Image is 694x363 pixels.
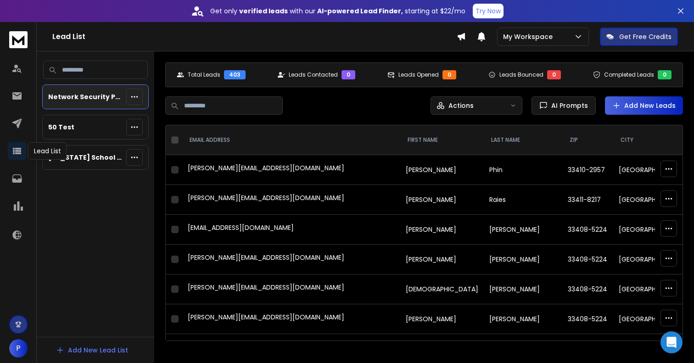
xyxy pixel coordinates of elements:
[499,71,543,78] p: Leads Bounced
[473,4,504,18] button: Try Now
[317,6,403,16] strong: AI-powered Lead Finder,
[613,274,692,304] td: [GEOGRAPHIC_DATA]
[49,341,135,359] button: Add New Lead List
[400,304,484,334] td: [PERSON_NAME]
[52,31,457,42] h1: Lead List
[613,245,692,274] td: [GEOGRAPHIC_DATA]
[48,153,123,162] p: [US_STATE] School District Contacts
[48,123,74,132] p: 50 Test
[341,70,355,79] div: 0
[400,155,484,185] td: [PERSON_NAME]
[613,125,692,155] th: city
[400,215,484,245] td: [PERSON_NAME]
[188,253,395,266] div: [PERSON_NAME][EMAIL_ADDRESS][DOMAIN_NAME]
[48,92,123,101] p: Network Security Prospects
[210,6,465,16] p: Get only with our starting at $22/mo
[400,125,484,155] th: FIRST NAME
[600,28,678,46] button: Get Free Credits
[562,274,613,304] td: 33408-5224
[188,193,395,206] div: [PERSON_NAME][EMAIL_ADDRESS][DOMAIN_NAME]
[612,101,676,110] a: Add New Leads
[224,70,246,79] div: 403
[188,71,220,78] p: Total Leads
[484,245,562,274] td: [PERSON_NAME]
[442,70,456,79] div: 0
[532,96,596,115] button: AI Prompts
[613,185,692,215] td: [GEOGRAPHIC_DATA]
[400,245,484,274] td: [PERSON_NAME]
[400,274,484,304] td: [DEMOGRAPHIC_DATA]
[188,163,395,176] div: [PERSON_NAME][EMAIL_ADDRESS][DOMAIN_NAME]
[398,71,439,78] p: Leads Opened
[448,101,474,110] p: Actions
[239,6,288,16] strong: verified leads
[188,223,395,236] div: [EMAIL_ADDRESS][DOMAIN_NAME]
[484,125,562,155] th: LAST NAME
[562,245,613,274] td: 33408-5224
[400,185,484,215] td: [PERSON_NAME]
[613,155,692,185] td: [GEOGRAPHIC_DATA]
[503,32,556,41] p: My Workspace
[613,215,692,245] td: [GEOGRAPHIC_DATA]
[604,71,654,78] p: Completed Leads
[562,125,613,155] th: zip
[484,155,562,185] td: Phin
[605,96,683,115] button: Add New Leads
[548,101,588,110] span: AI Prompts
[182,125,400,155] th: EMAIL ADDRESS
[9,31,28,48] img: logo
[28,142,67,160] div: Lead List
[9,339,28,357] button: P
[484,304,562,334] td: [PERSON_NAME]
[188,283,395,296] div: [PERSON_NAME][EMAIL_ADDRESS][DOMAIN_NAME]
[484,274,562,304] td: [PERSON_NAME]
[658,70,672,79] div: 0
[613,304,692,334] td: [GEOGRAPHIC_DATA]
[619,32,672,41] p: Get Free Credits
[289,71,338,78] p: Leads Contacted
[476,6,501,16] p: Try Now
[562,185,613,215] td: 33411-8217
[660,331,683,353] div: Open Intercom Messenger
[562,155,613,185] td: 33410-2957
[188,313,395,325] div: [PERSON_NAME][EMAIL_ADDRESS][DOMAIN_NAME]
[484,185,562,215] td: Raies
[547,70,561,79] div: 0
[562,304,613,334] td: 33408-5224
[562,215,613,245] td: 33408-5224
[484,215,562,245] td: [PERSON_NAME]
